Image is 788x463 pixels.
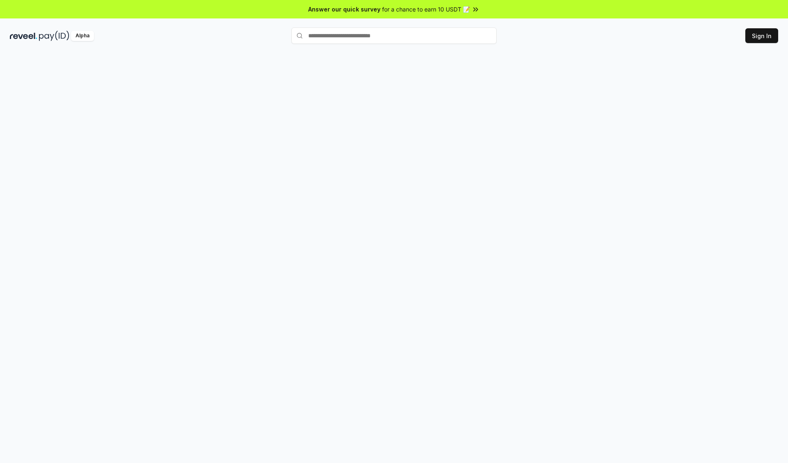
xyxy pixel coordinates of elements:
span: Answer our quick survey [308,5,380,14]
span: for a chance to earn 10 USDT 📝 [382,5,470,14]
div: Alpha [71,31,94,41]
img: reveel_dark [10,31,37,41]
img: pay_id [39,31,69,41]
button: Sign In [745,28,778,43]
